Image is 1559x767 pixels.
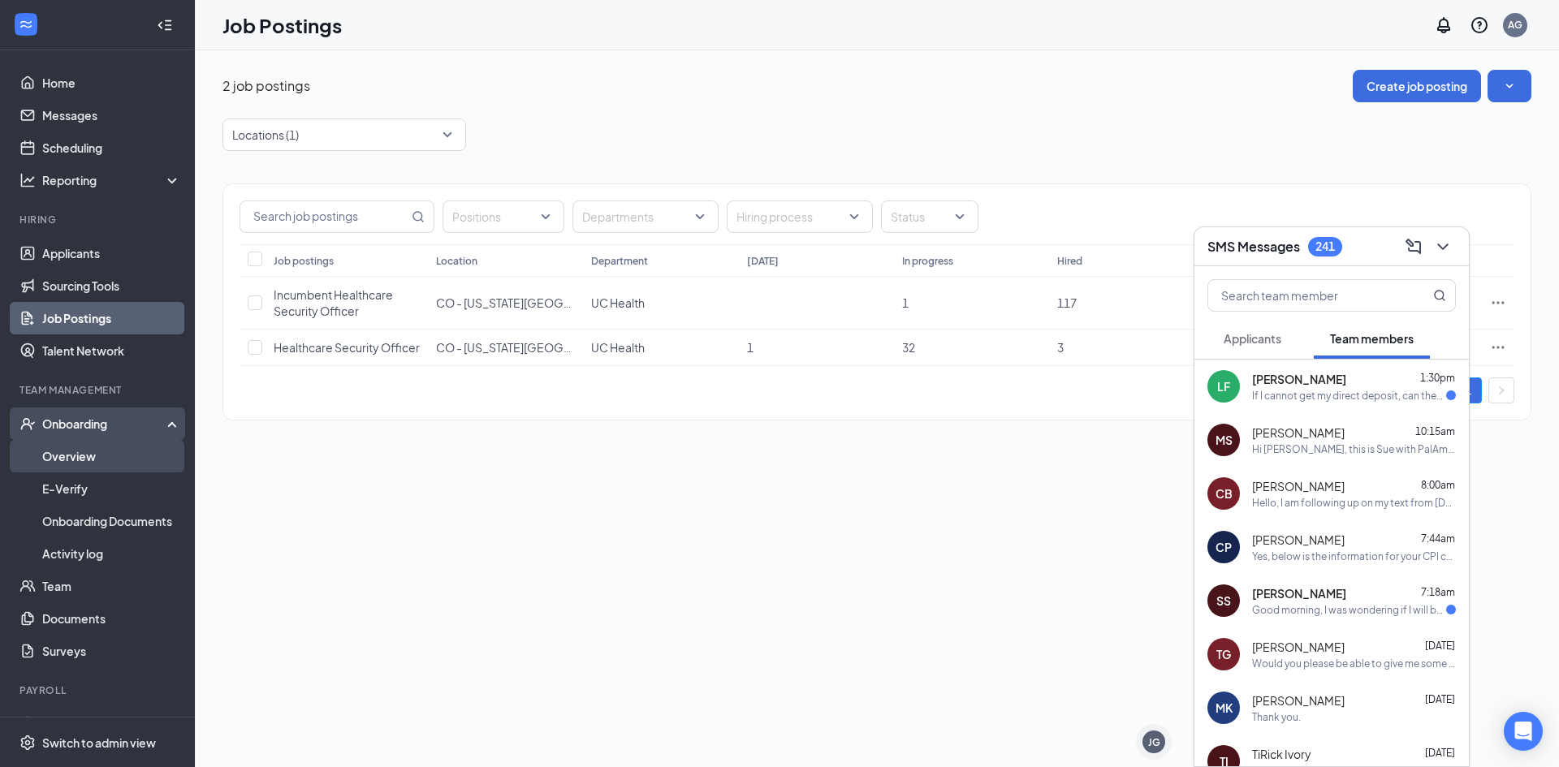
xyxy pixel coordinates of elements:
[1252,442,1456,456] div: Hi [PERSON_NAME], this is Sue with PalAmerican Security. It seems like you have not completed the...
[1404,237,1423,256] svg: ComposeMessage
[42,302,181,334] a: Job Postings
[591,340,645,355] span: UC Health
[428,330,583,366] td: CO - Colorado Springs
[1425,747,1455,759] span: [DATE]
[42,269,181,302] a: Sourcing Tools
[42,131,181,164] a: Scheduling
[1488,377,1514,403] button: right
[42,67,181,99] a: Home
[1252,639,1345,655] span: [PERSON_NAME]
[428,277,583,330] td: CO - Colorado Springs
[42,334,181,367] a: Talent Network
[240,201,408,232] input: Search job postings
[42,570,181,602] a: Team
[1415,425,1455,437] span: 10:15am
[583,330,738,366] td: UC Health
[42,708,181,740] a: PayrollCrown
[42,735,156,751] div: Switch to admin view
[1216,432,1233,448] div: MS
[42,602,181,635] a: Documents
[1433,289,1446,302] svg: MagnifyingGlass
[436,254,477,268] div: Location
[19,683,178,697] div: Payroll
[1425,640,1455,652] span: [DATE]
[1224,331,1281,346] span: Applicants
[1496,386,1506,395] span: right
[18,16,34,32] svg: WorkstreamLogo
[1252,657,1456,670] div: Would you please be able to give me some more details cause I csnt get anything from anyone?
[1252,549,1456,563] div: Yes, below is the information for your CPI course on 10/24. [DATE] 8AM-4:30PM [GEOGRAPHIC_DATA] -...
[42,99,181,131] a: Messages
[436,295,642,310] span: CO - [US_STATE][GEOGRAPHIC_DATA]
[274,340,420,355] span: Healthcare Security Officer
[1252,532,1345,548] span: [PERSON_NAME]
[1252,371,1346,387] span: [PERSON_NAME]
[42,505,181,537] a: Onboarding Documents
[1430,234,1456,260] button: ChevronDown
[1353,70,1481,102] button: Create job posting
[1401,234,1427,260] button: ComposeMessage
[739,244,894,277] th: [DATE]
[1421,532,1455,545] span: 7:44am
[42,635,181,667] a: Surveys
[591,295,645,310] span: UC Health
[42,440,181,472] a: Overview
[274,254,334,268] div: Job postings
[19,213,178,226] div: Hiring
[222,11,342,39] h1: Job Postings
[1216,592,1231,609] div: SS
[1252,478,1345,494] span: [PERSON_NAME]
[1315,239,1335,253] div: 241
[1420,372,1455,384] span: 1:30pm
[1057,295,1077,310] span: 117
[1252,603,1446,617] div: Good morning, I was wondering if I will be working for your company. I had to leave the state for...
[1490,295,1506,311] svg: Ellipses
[1057,340,1064,355] span: 3
[1217,378,1230,394] div: LF
[222,77,310,95] p: 2 job postings
[1252,710,1301,724] div: Thank you.
[1421,479,1455,491] span: 8:00am
[412,210,425,223] svg: MagnifyingGlass
[1252,585,1346,601] span: [PERSON_NAME]
[19,735,36,751] svg: Settings
[19,416,36,432] svg: UserCheck
[42,472,181,505] a: E-Verify
[19,383,178,397] div: Team Management
[902,340,915,355] span: 32
[894,244,1049,277] th: In progress
[591,254,648,268] div: Department
[1252,746,1311,762] span: TiRick Ivory
[583,277,738,330] td: UC Health
[1488,377,1514,403] li: Next Page
[1434,15,1453,35] svg: Notifications
[1208,280,1401,311] input: Search team member
[42,237,181,269] a: Applicants
[1490,339,1506,355] svg: Ellipses
[1470,15,1489,35] svg: QuestionInfo
[42,172,182,188] div: Reporting
[1216,646,1231,662] div: TG
[157,17,173,33] svg: Collapse
[1207,238,1300,256] h3: SMS Messages
[902,295,909,310] span: 1
[1216,539,1232,555] div: CP
[1508,18,1522,32] div: AG
[1330,331,1414,346] span: Team members
[747,340,754,355] span: 1
[1421,586,1455,598] span: 7:18am
[1504,712,1543,751] div: Open Intercom Messenger
[1488,70,1531,102] button: SmallChevronDown
[436,340,642,355] span: CO - [US_STATE][GEOGRAPHIC_DATA]
[1216,485,1233,502] div: CB
[1252,496,1456,510] div: Hello, I am following up on my text from [DATE] regarding CPI training. Please let me know if you...
[1501,78,1518,94] svg: SmallChevronDown
[19,172,36,188] svg: Analysis
[42,537,181,570] a: Activity log
[1049,244,1204,277] th: Hired
[1148,735,1160,749] div: JG
[1252,692,1345,709] span: [PERSON_NAME]
[1252,389,1446,403] div: If I cannot get my direct deposit, can they cut a written check and overnight it?
[1433,237,1453,256] svg: ChevronDown
[1425,693,1455,705] span: [DATE]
